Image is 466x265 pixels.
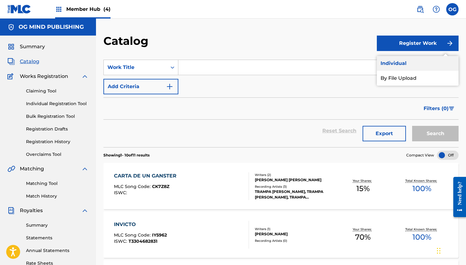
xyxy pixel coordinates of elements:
[377,36,459,51] button: Register Work
[405,178,438,183] p: Total Known Shares:
[20,73,68,80] span: Works Registration
[7,58,39,65] a: CatalogCatalog
[81,207,89,214] img: expand
[406,152,434,158] span: Compact View
[355,232,371,243] span: 70 %
[26,247,89,254] a: Annual Statements
[103,34,151,48] h2: Catalog
[107,64,163,71] div: Work Title
[26,222,89,229] a: Summary
[255,227,333,231] div: Writers ( 1 )
[114,238,128,244] span: ISWC :
[26,100,89,107] a: Individual Registration Tool
[114,184,152,189] span: MLC Song Code :
[433,6,440,13] img: help
[55,6,63,13] img: Top Rightsholders
[435,235,466,265] iframe: Chat Widget
[114,221,167,228] div: INVICTO
[255,238,333,243] div: Recording Artists ( 0 )
[405,227,438,232] p: Total Known Shares:
[103,79,178,94] button: Add Criteria
[20,43,45,50] span: Summary
[114,190,128,195] span: ISWC :
[255,189,333,200] div: TRAMPA [PERSON_NAME], TRAMPA [PERSON_NAME], TRAMPA [PERSON_NAME]
[19,24,84,31] h5: OG MIND PUBLISHING
[66,6,111,13] span: Member Hub
[449,107,454,110] img: filter
[166,83,173,90] img: 9d2ae6d4665cec9f34b9.svg
[377,56,459,71] a: Individual
[26,180,89,187] a: Matching Tool
[7,5,31,14] img: MLC Logo
[103,212,459,258] a: INVICTOMLC Song Code:IY5962ISWC:T3304682831Writers (1)[PERSON_NAME]Recording Artists (0)Your Shar...
[412,183,431,194] span: 100 %
[26,193,89,199] a: Match History
[363,126,406,141] button: Export
[356,183,370,194] span: 15 %
[353,178,373,183] p: Your Shares:
[26,235,89,241] a: Statements
[255,184,333,189] div: Recording Artists ( 3 )
[128,238,157,244] span: T3304682831
[430,3,442,15] div: Help
[377,71,459,86] a: By File Upload
[7,73,15,80] img: Works Registration
[26,88,89,94] a: Claiming Tool
[7,43,15,50] img: Summary
[446,3,459,15] div: User Menu
[7,58,15,65] img: Catalog
[103,6,111,12] span: (4)
[20,165,44,173] span: Matching
[114,172,180,180] div: CARTA DE UN GANSTER
[20,207,43,214] span: Royalties
[26,139,89,145] a: Registration History
[7,207,15,214] img: Royalties
[424,105,449,112] span: Filters ( 0 )
[255,231,333,237] div: [PERSON_NAME]
[152,232,167,238] span: IY5962
[449,172,466,222] iframe: Resource Center
[353,227,373,232] p: Your Shares:
[26,126,89,132] a: Registration Drafts
[81,165,89,173] img: expand
[7,24,15,31] img: Accounts
[7,43,45,50] a: SummarySummary
[114,232,152,238] span: MLC Song Code :
[416,6,424,13] img: search
[414,3,426,15] a: Public Search
[446,40,454,47] img: f7272a7cc735f4ea7f67.svg
[412,232,431,243] span: 100 %
[103,152,150,158] p: Showing 1 - 10 of 11 results
[152,184,169,189] span: CK7Z8Z
[81,73,89,80] img: expand
[255,177,333,183] div: [PERSON_NAME] [PERSON_NAME]
[420,101,459,116] button: Filters (0)
[20,58,39,65] span: Catalog
[437,241,441,260] div: Drag
[7,165,15,173] img: Matching
[26,151,89,158] a: Overclaims Tool
[255,173,333,177] div: Writers ( 2 )
[103,163,459,209] a: CARTA DE UN GANSTERMLC Song Code:CK7Z8ZISWC:Writers (2)[PERSON_NAME] [PERSON_NAME]Recording Artis...
[103,60,459,147] form: Search Form
[26,113,89,120] a: Bulk Registration Tool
